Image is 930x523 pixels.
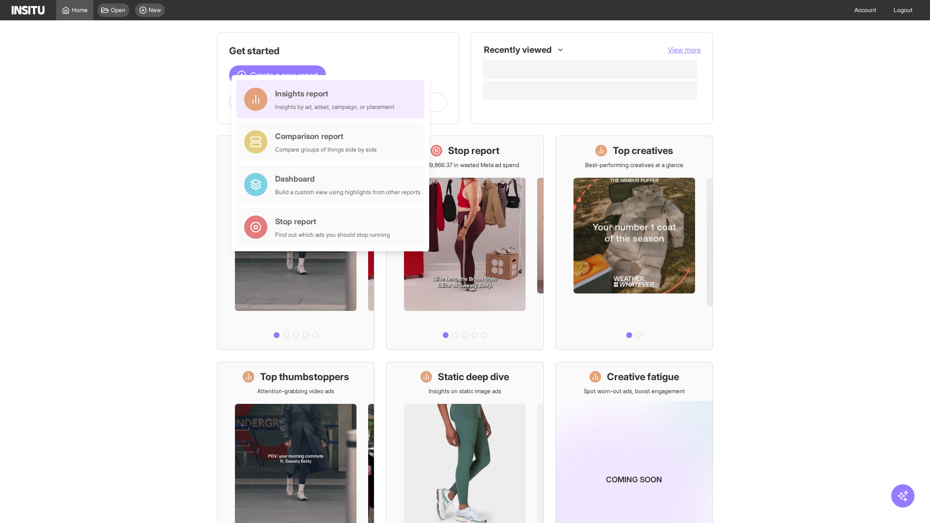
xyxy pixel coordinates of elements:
[448,144,499,157] h1: Stop report
[149,6,161,14] span: New
[257,387,334,395] p: Attention-grabbing video ads
[668,45,701,55] button: View more
[275,88,394,99] div: Insights report
[72,6,88,14] span: Home
[410,161,519,169] p: Save £19,866.37 in wasted Meta ad spend
[275,130,377,142] div: Comparison report
[275,215,390,227] div: Stop report
[229,65,326,85] button: Create a new report
[556,136,713,350] a: Top creativesBest-performing creatives at a glance
[386,136,543,350] a: Stop reportSave £19,866.37 in wasted Meta ad spend
[275,231,390,239] div: Find out which ads you should stop running
[111,6,125,14] span: Open
[250,69,318,81] span: Create a new report
[585,161,683,169] p: Best-performing creatives at a glance
[438,370,509,384] h1: Static deep dive
[429,387,501,395] p: Insights on static image ads
[217,136,374,350] a: What's live nowSee all active ads instantly
[275,103,394,111] div: Insights by ad, adset, campaign, or placement
[12,6,45,15] img: Logo
[260,370,349,384] h1: Top thumbstoppers
[275,173,420,185] div: Dashboard
[613,144,673,157] h1: Top creatives
[275,188,420,196] div: Build a custom view using highlights from other reports
[275,146,377,154] div: Compare groups of things side by side
[668,46,701,54] span: View more
[229,44,447,58] h1: Get started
